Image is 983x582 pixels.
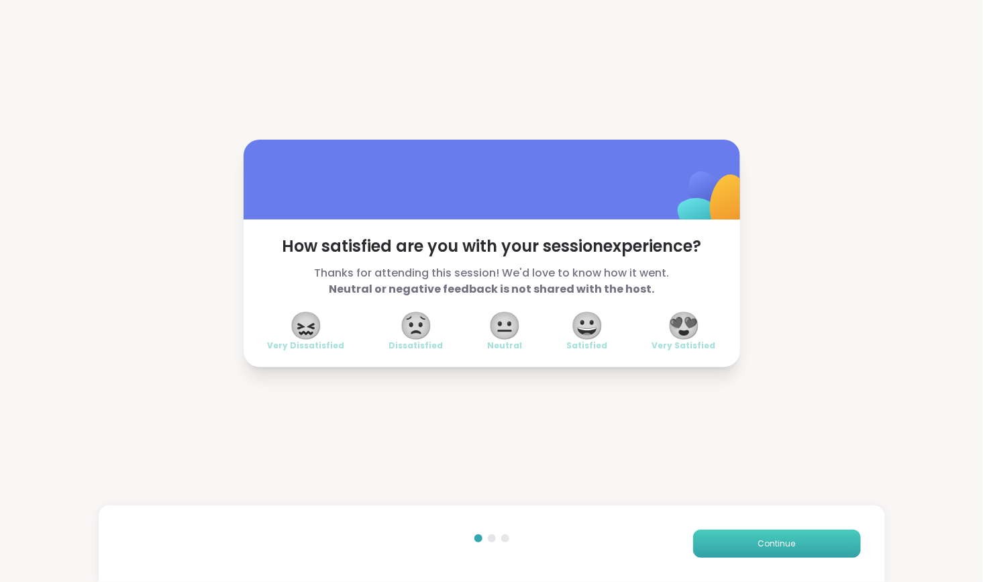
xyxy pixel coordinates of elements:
[567,340,608,351] span: Satisfied
[488,340,523,351] span: Neutral
[652,340,716,351] span: Very Satisfied
[329,281,654,297] b: Neutral or negative feedback is not shared with the host.
[268,236,716,257] span: How satisfied are you with your session experience?
[646,136,780,270] img: ShareWell Logomark
[570,313,604,338] span: 😀
[389,340,444,351] span: Dissatisfied
[693,530,861,558] button: Continue
[268,340,345,351] span: Very Dissatisfied
[399,313,433,338] span: 😟
[758,538,796,550] span: Continue
[268,265,716,297] span: Thanks for attending this session! We'd love to know how it went.
[488,313,522,338] span: 😐
[667,313,701,338] span: 😍
[289,313,323,338] span: 😖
